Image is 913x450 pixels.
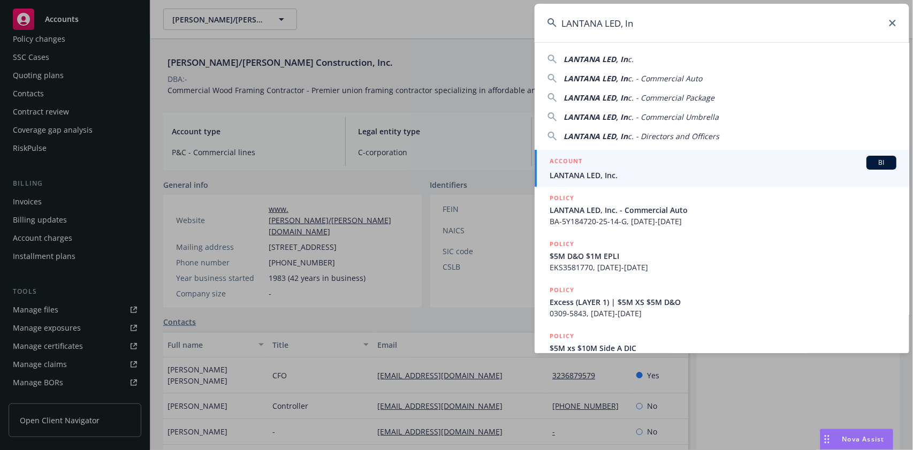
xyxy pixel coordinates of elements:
span: c. - Commercial Auto [628,73,702,83]
span: LANTANA LED, In [564,54,628,64]
a: POLICY$5M D&O $1M EPLIEKS3581770, [DATE]-[DATE] [535,233,909,279]
span: LANTANA LED, Inc. [550,170,896,181]
span: c. - Commercial Package [628,93,714,103]
a: POLICYExcess (LAYER 1) | $5M XS $5M D&O0309-5843, [DATE]-[DATE] [535,279,909,325]
h5: ACCOUNT [550,156,582,169]
span: LANTANA LED, In [564,93,628,103]
span: LANTANA LED, Inc. - Commercial Auto [550,204,896,216]
button: Nova Assist [820,429,894,450]
h5: POLICY [550,193,574,203]
span: c. - Directors and Officers [628,131,719,141]
span: LANTANA LED, In [564,73,628,83]
h5: POLICY [550,239,574,249]
span: EKS3581770, [DATE]-[DATE] [550,262,896,273]
div: Drag to move [820,429,834,449]
span: 0309-5843, [DATE]-[DATE] [550,308,896,319]
h5: POLICY [550,331,574,341]
h5: POLICY [550,285,574,295]
span: c. - Commercial Umbrella [628,112,719,122]
a: POLICY$5M xs $10M Side A DIC [535,325,909,371]
input: Search... [535,4,909,42]
span: LANTANA LED, In [564,131,628,141]
span: $5M D&O $1M EPLI [550,250,896,262]
span: $5M xs $10M Side A DIC [550,342,896,354]
span: BA-5Y184720-25-14-G, [DATE]-[DATE] [550,216,896,227]
span: Excess (LAYER 1) | $5M XS $5M D&O [550,296,896,308]
a: POLICYLANTANA LED, Inc. - Commercial AutoBA-5Y184720-25-14-G, [DATE]-[DATE] [535,187,909,233]
a: ACCOUNTBILANTANA LED, Inc. [535,150,909,187]
span: c. [628,54,634,64]
span: LANTANA LED, In [564,112,628,122]
span: Nova Assist [842,434,885,444]
span: BI [871,158,892,167]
